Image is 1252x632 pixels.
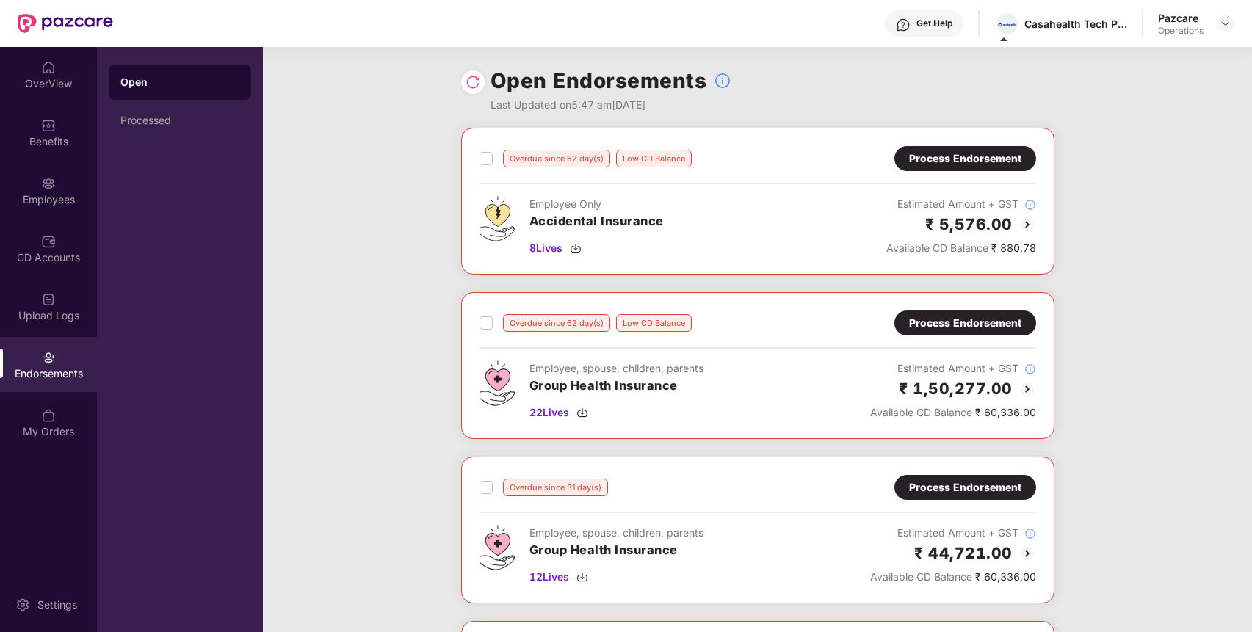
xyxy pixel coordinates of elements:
img: svg+xml;base64,PHN2ZyBpZD0iRG93bmxvYWQtMzJ4MzIiIHhtbG5zPSJodHRwOi8vd3d3LnczLm9yZy8yMDAwL3N2ZyIgd2... [576,407,588,418]
img: svg+xml;base64,PHN2ZyBpZD0iQmFjay0yMHgyMCIgeG1sbnM9Imh0dHA6Ly93d3cudzMub3JnLzIwMDAvc3ZnIiB3aWR0aD... [1018,380,1036,398]
img: svg+xml;base64,PHN2ZyBpZD0iU2V0dGluZy0yMHgyMCIgeG1sbnM9Imh0dHA6Ly93d3cudzMub3JnLzIwMDAvc3ZnIiB3aW... [15,598,30,612]
img: svg+xml;base64,PHN2ZyBpZD0iSW5mb18tXzMyeDMyIiBkYXRhLW5hbWU9IkluZm8gLSAzMngzMiIgeG1sbnM9Imh0dHA6Ly... [1024,199,1036,211]
div: Overdue since 31 day(s) [503,479,608,496]
div: Estimated Amount + GST [870,360,1036,377]
h3: Group Health Insurance [529,377,703,396]
div: Process Endorsement [909,479,1021,495]
div: Operations [1158,25,1204,37]
img: New Pazcare Logo [18,14,113,33]
img: svg+xml;base64,PHN2ZyBpZD0iQ0RfQWNjb3VudHMiIGRhdGEtbmFtZT0iQ0QgQWNjb3VudHMiIHhtbG5zPSJodHRwOi8vd3... [41,234,56,249]
img: svg+xml;base64,PHN2ZyBpZD0iSGVscC0zMngzMiIgeG1sbnM9Imh0dHA6Ly93d3cudzMub3JnLzIwMDAvc3ZnIiB3aWR0aD... [896,18,911,32]
div: Last Updated on 5:47 am[DATE] [491,97,732,113]
div: Process Endorsement [909,150,1021,167]
h2: ₹ 44,721.00 [914,541,1013,565]
img: svg+xml;base64,PHN2ZyBpZD0iUmVsb2FkLTMyeDMyIiB4bWxucz0iaHR0cDovL3d3dy53My5vcmcvMjAwMC9zdmciIHdpZH... [466,75,480,90]
span: Available CD Balance [870,406,972,418]
div: Overdue since 62 day(s) [503,314,610,332]
div: ₹ 880.78 [886,240,1036,256]
div: ₹ 60,336.00 [870,404,1036,421]
div: Overdue since 62 day(s) [503,150,610,167]
div: Estimated Amount + GST [870,525,1036,541]
img: svg+xml;base64,PHN2ZyBpZD0iQmFjay0yMHgyMCIgeG1sbnM9Imh0dHA6Ly93d3cudzMub3JnLzIwMDAvc3ZnIiB3aWR0aD... [1018,545,1036,562]
h2: ₹ 1,50,277.00 [899,377,1013,401]
div: Low CD Balance [616,314,692,332]
div: Settings [33,598,82,612]
span: Available CD Balance [886,241,988,254]
img: Pocketpills_logo-horizontal_colour_RGB%20(2)%20(1).png [996,21,1018,29]
span: 22 Lives [529,404,569,421]
div: Low CD Balance [616,150,692,167]
img: svg+xml;base64,PHN2ZyBpZD0iRHJvcGRvd24tMzJ4MzIiIHhtbG5zPSJodHRwOi8vd3d3LnczLm9yZy8yMDAwL3N2ZyIgd2... [1220,18,1231,29]
img: svg+xml;base64,PHN2ZyBpZD0iQmFjay0yMHgyMCIgeG1sbnM9Imh0dHA6Ly93d3cudzMub3JnLzIwMDAvc3ZnIiB3aWR0aD... [1018,216,1036,233]
span: 8 Lives [529,240,562,256]
img: svg+xml;base64,PHN2ZyBpZD0iSW5mb18tXzMyeDMyIiBkYXRhLW5hbWU9IkluZm8gLSAzMngzMiIgeG1sbnM9Imh0dHA6Ly... [1024,528,1036,540]
div: ₹ 60,336.00 [870,569,1036,585]
img: svg+xml;base64,PHN2ZyB4bWxucz0iaHR0cDovL3d3dy53My5vcmcvMjAwMC9zdmciIHdpZHRoPSI0Ny43MTQiIGhlaWdodD... [480,360,515,406]
div: Employee, spouse, children, parents [529,360,703,377]
h3: Group Health Insurance [529,541,703,560]
div: Open [120,75,239,90]
img: svg+xml;base64,PHN2ZyBpZD0iQmVuZWZpdHMiIHhtbG5zPSJodHRwOi8vd3d3LnczLm9yZy8yMDAwL3N2ZyIgd2lkdGg9Ij... [41,118,56,133]
img: svg+xml;base64,PHN2ZyBpZD0iSW5mb18tXzMyeDMyIiBkYXRhLW5hbWU9IkluZm8gLSAzMngzMiIgeG1sbnM9Imh0dHA6Ly... [714,72,731,90]
div: Get Help [916,18,952,29]
img: svg+xml;base64,PHN2ZyBpZD0iSG9tZSIgeG1sbnM9Imh0dHA6Ly93d3cudzMub3JnLzIwMDAvc3ZnIiB3aWR0aD0iMjAiIG... [41,60,56,75]
span: 12 Lives [529,569,569,585]
img: svg+xml;base64,PHN2ZyBpZD0iSW5mb18tXzMyeDMyIiBkYXRhLW5hbWU9IkluZm8gLSAzMngzMiIgeG1sbnM9Imh0dHA6Ly... [1024,363,1036,375]
div: Casahealth Tech Private Limited [1024,17,1127,31]
div: Estimated Amount + GST [886,196,1036,212]
h2: ₹ 5,576.00 [925,212,1013,236]
img: svg+xml;base64,PHN2ZyBpZD0iRG93bmxvYWQtMzJ4MzIiIHhtbG5zPSJodHRwOi8vd3d3LnczLm9yZy8yMDAwL3N2ZyIgd2... [576,571,588,583]
img: svg+xml;base64,PHN2ZyB4bWxucz0iaHR0cDovL3d3dy53My5vcmcvMjAwMC9zdmciIHdpZHRoPSI0Ny43MTQiIGhlaWdodD... [480,525,515,570]
div: Employee Only [529,196,664,212]
img: svg+xml;base64,PHN2ZyBpZD0iTXlfT3JkZXJzIiBkYXRhLW5hbWU9Ik15IE9yZGVycyIgeG1sbnM9Imh0dHA6Ly93d3cudz... [41,408,56,423]
div: Pazcare [1158,11,1204,25]
h3: Accidental Insurance [529,212,664,231]
img: svg+xml;base64,PHN2ZyBpZD0iRG93bmxvYWQtMzJ4MzIiIHhtbG5zPSJodHRwOi8vd3d3LnczLm9yZy8yMDAwL3N2ZyIgd2... [570,242,582,254]
span: Available CD Balance [870,570,972,583]
div: Employee, spouse, children, parents [529,525,703,541]
h1: Open Endorsements [491,65,707,97]
div: Processed [120,115,239,126]
img: svg+xml;base64,PHN2ZyBpZD0iRW1wbG95ZWVzIiB4bWxucz0iaHR0cDovL3d3dy53My5vcmcvMjAwMC9zdmciIHdpZHRoPS... [41,176,56,191]
img: svg+xml;base64,PHN2ZyBpZD0iVXBsb2FkX0xvZ3MiIGRhdGEtbmFtZT0iVXBsb2FkIExvZ3MiIHhtbG5zPSJodHRwOi8vd3... [41,292,56,307]
img: svg+xml;base64,PHN2ZyB4bWxucz0iaHR0cDovL3d3dy53My5vcmcvMjAwMC9zdmciIHdpZHRoPSI0OS4zMjEiIGhlaWdodD... [480,196,515,241]
img: svg+xml;base64,PHN2ZyBpZD0iRW5kb3JzZW1lbnRzIiB4bWxucz0iaHR0cDovL3d3dy53My5vcmcvMjAwMC9zdmciIHdpZH... [41,350,56,365]
div: Process Endorsement [909,315,1021,331]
